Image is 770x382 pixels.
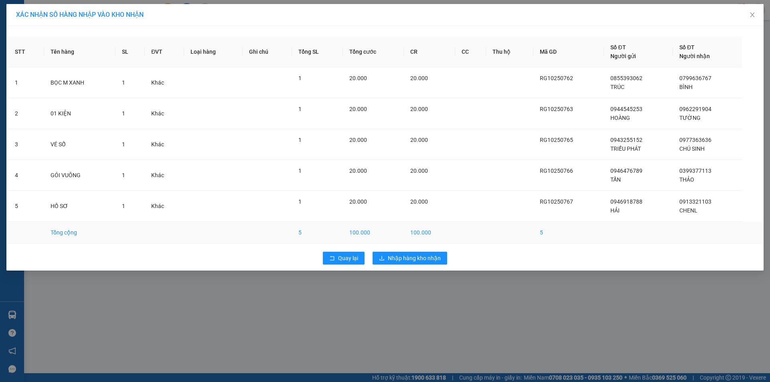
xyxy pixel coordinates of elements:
[122,79,125,86] span: 1
[44,67,115,98] td: BỌC M XANH
[76,37,133,55] strong: 260A, [PERSON_NAME]
[349,75,367,81] span: 20.000
[44,36,115,67] th: Tên hàng
[610,176,621,183] span: TẤN
[679,44,695,51] span: Số ĐT
[3,18,75,36] span: VP [GEOGRAPHIC_DATA]
[76,27,118,36] span: VP Rạch Giá
[679,115,701,121] span: TƯỜNG
[349,198,367,205] span: 20.000
[292,222,343,244] td: 5
[410,106,428,112] span: 20.000
[44,191,115,222] td: HỒ SƠ
[16,11,144,18] span: XÁC NHẬN SỐ HÀNG NHẬP VÀO KHO NHẬN
[8,129,44,160] td: 3
[679,198,711,205] span: 0913321103
[749,12,756,18] span: close
[610,84,624,90] span: TRÚC
[679,207,697,214] span: CHENL
[610,106,642,112] span: 0944545253
[145,129,184,160] td: Khác
[610,207,620,214] span: HẢI
[292,36,343,67] th: Tổng SL
[122,141,125,148] span: 1
[533,36,604,67] th: Mã GD
[349,168,367,174] span: 20.000
[3,46,70,63] strong: [STREET_ADDRESS] Châu
[343,36,404,67] th: Tổng cước
[298,198,302,205] span: 1
[122,172,125,178] span: 1
[44,160,115,191] td: GÓI VUÔNG
[349,106,367,112] span: 20.000
[8,36,44,67] th: STT
[410,75,428,81] span: 20.000
[679,146,705,152] span: CHÚ SINH
[343,222,404,244] td: 100.000
[610,137,642,143] span: 0943255152
[404,36,456,67] th: CR
[122,110,125,117] span: 1
[8,160,44,191] td: 4
[298,75,302,81] span: 1
[145,98,184,129] td: Khác
[298,168,302,174] span: 1
[323,252,365,265] button: rollbackQuay lại
[3,37,70,63] span: Địa chỉ:
[298,137,302,143] span: 1
[13,4,124,15] strong: NHÀ XE [PERSON_NAME]
[44,129,115,160] td: VÉ SỐ
[455,36,486,67] th: CC
[44,222,115,244] td: Tổng cộng
[76,37,133,55] span: Địa chỉ:
[8,191,44,222] td: 5
[486,36,533,67] th: Thu hộ
[338,254,358,263] span: Quay lại
[329,255,335,262] span: rollback
[679,106,711,112] span: 0962291904
[298,106,302,112] span: 1
[44,98,115,129] td: 01 KIỆN
[8,67,44,98] td: 1
[373,252,447,265] button: downloadNhập hàng kho nhận
[379,255,385,262] span: download
[145,36,184,67] th: ĐVT
[122,203,125,209] span: 1
[679,137,711,143] span: 0977363636
[243,36,292,67] th: Ghi chú
[388,254,441,263] span: Nhập hàng kho nhận
[610,146,641,152] span: TRIỀU PHÁT
[540,137,573,143] span: RG10250765
[410,137,428,143] span: 20.000
[679,84,693,90] span: BÌNH
[8,98,44,129] td: 2
[741,4,764,26] button: Close
[410,168,428,174] span: 20.000
[610,53,636,59] span: Người gửi
[540,75,573,81] span: RG10250762
[679,75,711,81] span: 0799636767
[145,67,184,98] td: Khác
[349,137,367,143] span: 20.000
[540,106,573,112] span: RG10250763
[610,168,642,174] span: 0946476789
[610,198,642,205] span: 0946918788
[404,222,456,244] td: 100.000
[115,36,145,67] th: SL
[679,176,694,183] span: THẢO
[540,198,573,205] span: RG10250767
[410,198,428,205] span: 20.000
[533,222,604,244] td: 5
[76,56,129,73] span: Điện thoại:
[610,44,626,51] span: Số ĐT
[610,75,642,81] span: 0855393062
[679,53,710,59] span: Người nhận
[679,168,711,174] span: 0399377113
[145,160,184,191] td: Khác
[540,168,573,174] span: RG10250766
[145,191,184,222] td: Khác
[184,36,243,67] th: Loại hàng
[610,115,630,121] span: HOÀNG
